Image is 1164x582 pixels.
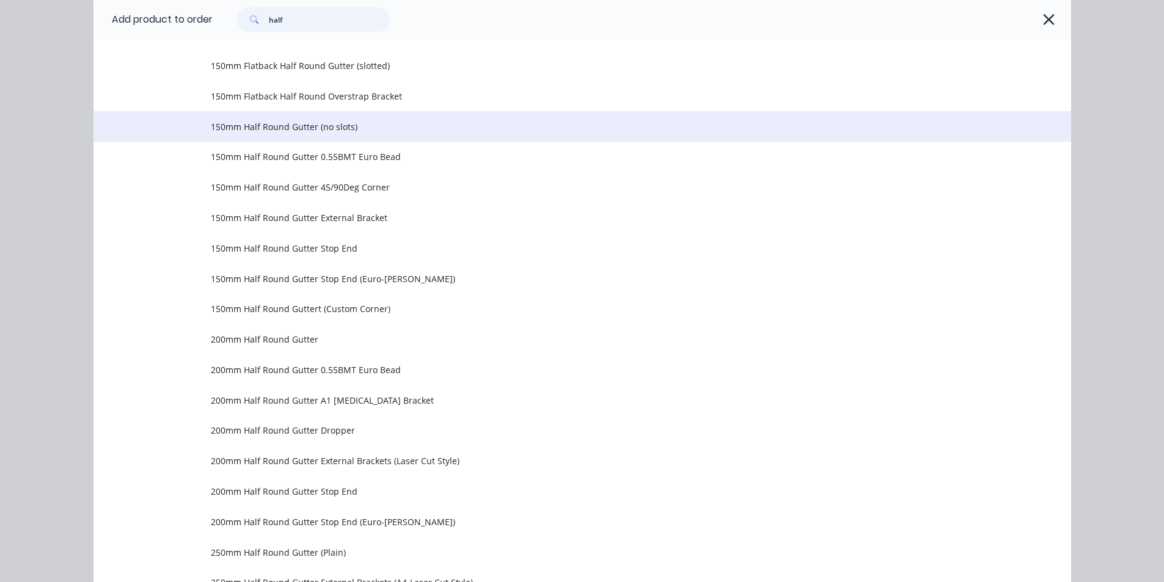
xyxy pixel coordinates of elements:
input: Search... [269,7,390,32]
span: 150mm Half Round Gutter Stop End [211,242,899,255]
span: 200mm Half Round Gutter 0.55BMT Euro Bead [211,363,899,376]
span: 150mm Half Round Gutter 0.55BMT Euro Bead [211,150,899,163]
span: 150mm Half Round Gutter 45/90Deg Corner [211,181,899,194]
span: 150mm Half Round Guttert (Custom Corner) [211,302,899,315]
span: 150mm Flatback Half Round Overstrap Bracket [211,90,899,103]
span: 200mm Half Round Gutter Stop End (Euro-[PERSON_NAME]) [211,515,899,528]
span: 200mm Half Round Gutter Stop End [211,485,899,498]
span: 150mm Half Round Gutter (no slots) [211,120,899,133]
span: 150mm Half Round Gutter External Bracket [211,211,899,224]
span: 200mm Half Round Gutter [211,333,899,346]
span: 200mm Half Round Gutter A1 [MEDICAL_DATA] Bracket [211,394,899,407]
span: 200mm Half Round Gutter Dropper [211,424,899,437]
span: 200mm Half Round Gutter External Brackets (Laser Cut Style) [211,454,899,467]
span: 250mm Half Round Gutter (Plain) [211,546,899,559]
span: 150mm Half Round Gutter Stop End (Euro-[PERSON_NAME]) [211,272,899,285]
span: 150mm Flatback Half Round Gutter (slotted) [211,59,899,72]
